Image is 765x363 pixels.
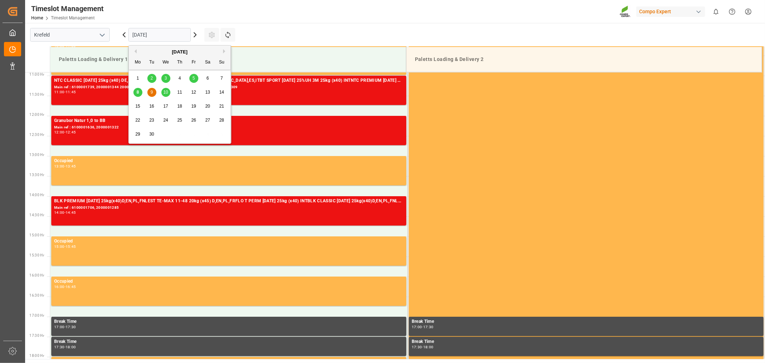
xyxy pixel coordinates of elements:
span: 5 [193,76,195,81]
span: 11:30 Hr [29,93,44,96]
span: 11 [177,90,182,95]
span: 3 [165,76,167,81]
span: 30 [149,132,154,137]
div: Choose Monday, September 1st, 2025 [133,74,142,83]
div: Choose Tuesday, September 9th, 2025 [147,88,156,97]
div: Choose Thursday, September 11th, 2025 [175,88,184,97]
div: Choose Thursday, September 4th, 2025 [175,74,184,83]
span: 24 [163,118,168,123]
div: Choose Sunday, September 28th, 2025 [217,116,226,125]
div: 17:30 [423,325,434,329]
input: DD.MM.YYYY [128,28,191,42]
span: 22 [135,118,140,123]
span: 6 [207,76,209,81]
span: 9 [151,90,153,95]
a: Home [31,15,43,20]
div: Break Time [412,338,761,345]
span: 28 [219,118,224,123]
div: Mo [133,58,142,67]
div: Main ref : 6100001739, 2000001344 2000001344;2000000709 2000000709;2000001344 2000001309 [54,84,403,90]
div: Choose Friday, September 19th, 2025 [189,102,198,111]
button: Next Month [223,49,227,53]
span: 15:30 Hr [29,253,44,257]
span: 12:30 Hr [29,133,44,137]
span: 17 [163,104,168,109]
span: 1 [137,76,139,81]
span: 20 [205,104,210,109]
span: 14:00 Hr [29,193,44,197]
span: 12 [191,90,196,95]
div: [DATE] [129,48,231,56]
div: Paletts Loading & Delivery 2 [412,53,756,66]
div: - [65,245,66,248]
div: Break Time [54,318,403,325]
div: Choose Saturday, September 27th, 2025 [203,116,212,125]
div: 17:00 [412,325,422,329]
span: 16:00 Hr [29,273,44,277]
div: 15:45 [66,245,76,248]
div: - [65,90,66,94]
div: Choose Monday, September 8th, 2025 [133,88,142,97]
span: 18 [177,104,182,109]
span: 25 [177,118,182,123]
input: Type to search/select [30,28,110,42]
div: Choose Sunday, September 14th, 2025 [217,88,226,97]
div: 17:30 [54,345,65,349]
div: 18:00 [423,345,434,349]
div: Choose Wednesday, September 10th, 2025 [161,88,170,97]
div: Choose Friday, September 5th, 2025 [189,74,198,83]
div: Paletts Loading & Delivery 1 [56,53,400,66]
div: Choose Wednesday, September 3rd, 2025 [161,74,170,83]
div: Choose Monday, September 22nd, 2025 [133,116,142,125]
span: 12:00 Hr [29,113,44,117]
div: 14:45 [66,211,76,214]
button: open menu [96,29,107,41]
button: Help Center [724,4,740,20]
div: Choose Wednesday, September 17th, 2025 [161,102,170,111]
span: 14:30 Hr [29,213,44,217]
div: - [65,131,66,134]
span: 18:00 Hr [29,354,44,358]
div: - [65,211,66,214]
div: Break Time [54,338,403,345]
div: BLK PREMIUM [DATE] 25kg(x40)D,EN,PL,FNLEST TE-MAX 11-48 20kg (x45) D,EN,PL,FRFLO T PERM [DATE] 25... [54,198,403,205]
span: 19 [191,104,196,109]
div: Choose Tuesday, September 2nd, 2025 [147,74,156,83]
span: 15 [135,104,140,109]
span: 16:30 Hr [29,293,44,297]
span: 14 [219,90,224,95]
div: Choose Saturday, September 6th, 2025 [203,74,212,83]
div: 11:00 [54,90,65,94]
div: 14:00 [54,211,65,214]
div: Occupied [54,157,403,165]
div: Th [175,58,184,67]
div: 12:00 [54,131,65,134]
img: Screenshot%202023-09-29%20at%2010.02.21.png_1712312052.png [620,5,631,18]
div: Fr [189,58,198,67]
button: show 0 new notifications [708,4,724,20]
span: 7 [221,76,223,81]
div: NTC CLASSIC [DATE] 25kg (x40) DE,EN,PLFET 6-0-12 KR 25kgx40 DE,AT,[GEOGRAPHIC_DATA],ES,ITBT SPORT... [54,77,403,84]
div: 17:30 [66,325,76,329]
div: 13:45 [66,165,76,168]
span: 26 [191,118,196,123]
div: Choose Saturday, September 20th, 2025 [203,102,212,111]
div: month 2025-09 [131,71,229,141]
div: Compo Expert [636,6,705,17]
div: Occupied [54,238,403,245]
div: - [422,345,423,349]
div: Timeslot Management [31,3,104,14]
div: Choose Tuesday, September 30th, 2025 [147,130,156,139]
div: 12:45 [66,131,76,134]
span: 29 [135,132,140,137]
div: Choose Wednesday, September 24th, 2025 [161,116,170,125]
span: 13 [205,90,210,95]
div: Choose Saturday, September 13th, 2025 [203,88,212,97]
span: 17:30 Hr [29,334,44,338]
span: 2 [151,76,153,81]
div: - [422,325,423,329]
div: - [65,285,66,288]
div: 15:00 [54,245,65,248]
button: Compo Expert [636,5,708,18]
div: Main ref : 6100001636, 2000001322 [54,124,403,131]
